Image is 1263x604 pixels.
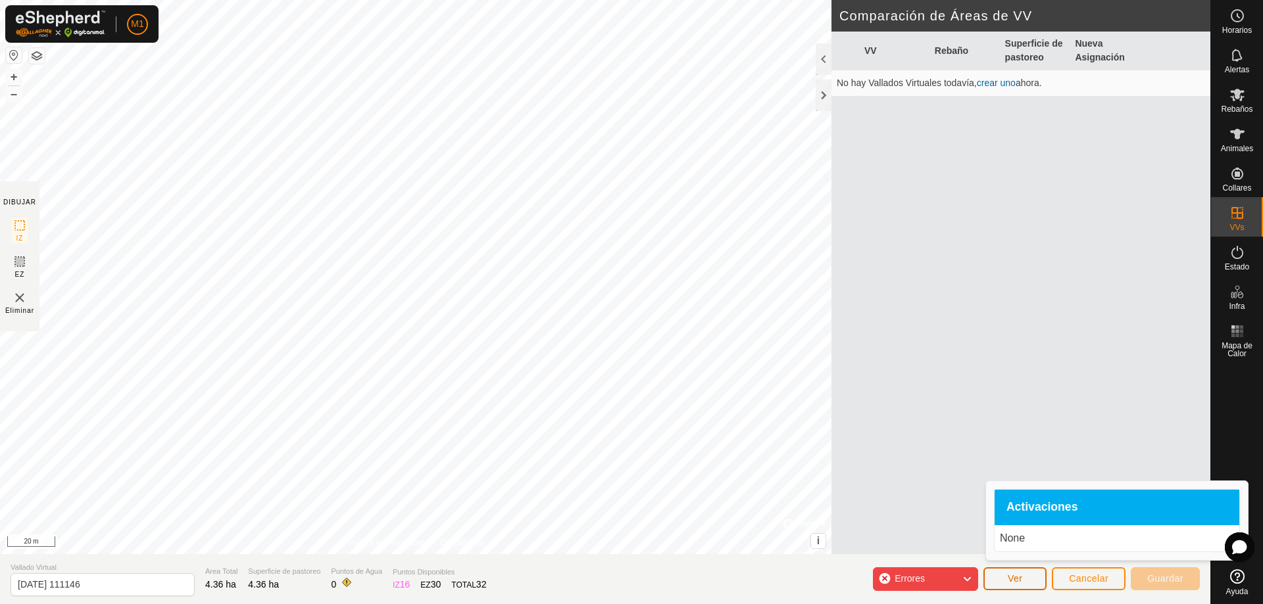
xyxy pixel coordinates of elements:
[1006,501,1078,513] span: Activaciones
[831,70,1210,97] td: No hay Vallados Virtuales todavía, ahora.
[1000,32,1070,70] th: Superficie de pastoreo
[1229,302,1245,310] span: Infra
[1000,530,1234,546] p: None
[1211,564,1263,601] a: Ayuda
[1052,567,1126,590] button: Cancelar
[393,578,410,592] div: IZ
[1008,573,1023,584] span: Ver
[1222,26,1252,34] span: Horarios
[1226,588,1249,595] span: Ayuda
[895,573,925,584] span: Errores
[131,17,143,31] span: M1
[1225,66,1249,74] span: Alertas
[393,567,486,578] span: Puntos Disponibles
[1221,145,1253,152] span: Animales
[929,32,1000,70] th: Rebaño
[983,567,1047,590] button: Ver
[839,8,1210,24] h2: Comparación de Áreas de VV
[1222,184,1251,192] span: Collares
[1070,32,1140,70] th: Nueva Asignación
[400,579,410,590] span: 16
[817,535,820,546] span: i
[3,197,36,207] div: DIBUJAR
[331,566,382,577] span: Puntos de Agua
[859,32,929,70] th: VV
[439,537,483,549] a: Contáctenos
[1069,573,1108,584] span: Cancelar
[1147,573,1183,584] span: Guardar
[1221,105,1252,113] span: Rebaños
[16,233,24,243] span: IZ
[12,290,28,306] img: VV
[6,86,22,102] button: –
[1225,263,1249,271] span: Estado
[29,48,45,64] button: Capas del Mapa
[476,579,487,590] span: 32
[1229,223,1244,231] span: VVs
[431,579,441,590] span: 30
[977,78,1016,88] a: crear uno
[248,566,320,577] span: Superficie de pastoreo
[1214,342,1260,358] span: Mapa de Calor
[1131,567,1200,590] button: Guardar
[205,579,236,590] span: 4.36 ha
[6,47,22,63] button: Restablecer Mapa
[331,579,336,590] span: 0
[6,69,22,85] button: +
[348,537,424,549] a: Política de Privacidad
[811,534,826,548] button: i
[451,578,486,592] div: TOTAL
[205,566,237,577] span: Área Total
[11,562,195,573] span: Vallado Virtual
[420,578,441,592] div: EZ
[16,11,105,37] img: Logo Gallagher
[248,579,279,590] span: 4.36 ha
[5,306,34,315] span: Eliminar
[15,269,25,279] span: EZ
